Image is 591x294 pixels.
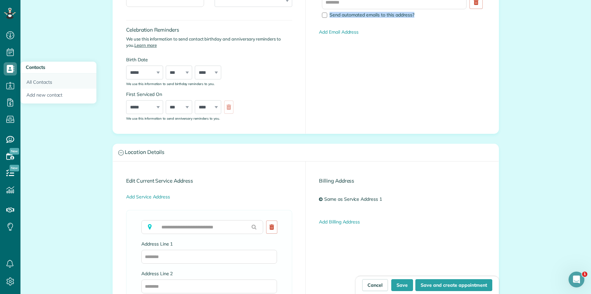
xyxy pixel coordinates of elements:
sub: We use this information to send anniversary reminders to you. [126,116,220,120]
p: We use this information to send contact birthday and anniversary reminders to you. [126,36,292,48]
a: Add Service Address [126,194,170,200]
span: New [10,148,19,155]
a: Location Details [113,144,499,161]
a: Cancel [362,279,388,291]
h4: Billing Address [319,178,485,184]
a: All Contacts [20,73,96,89]
sub: We use this information to send birthday reminders to you. [126,82,215,86]
a: Add Billing Address [319,219,360,225]
a: Same as Service Address 1 [323,193,387,205]
button: Save [391,279,413,291]
span: Contacts [26,64,45,70]
span: Send automated emails to this address? [330,12,414,18]
span: 1 [582,272,587,277]
a: Learn more [134,43,157,48]
iframe: Intercom live chat [569,272,584,287]
label: Birth Date [126,56,237,63]
h4: Edit Current Service Address [126,178,292,184]
a: Add new contact [20,89,96,104]
button: Save and create appointment [415,279,492,291]
label: Address Line 2 [141,270,277,277]
label: First Serviced On [126,91,237,98]
label: Address Line 1 [141,241,277,247]
span: New [10,165,19,171]
h4: Celebration Reminders [126,27,292,33]
a: Add Email Address [319,29,359,35]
